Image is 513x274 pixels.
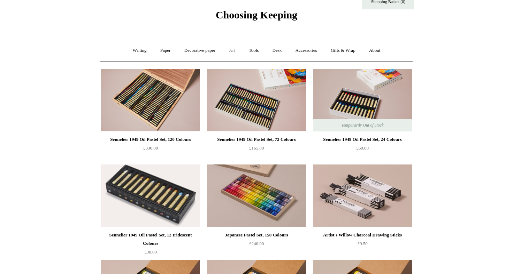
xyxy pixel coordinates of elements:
[216,15,297,19] a: Choosing Keeping
[313,69,412,131] a: Sennelier 1949 Oil Pastel Set, 24 Colours Sennelier 1949 Oil Pastel Set, 24 Colours Temporarily O...
[313,231,412,259] a: Artist's Willow Charcoal Drawing Sticks £9.50
[363,41,387,60] a: About
[313,135,412,164] a: Sennelier 1949 Oil Pastel Set, 24 Colours £60.00
[101,69,200,131] a: Sennelier 1949 Oil Pastel Set, 120 Colours Sennelier 1949 Oil Pastel Set, 120 Colours
[103,135,198,144] div: Sennelier 1949 Oil Pastel Set, 120 Colours
[315,231,410,239] div: Artist's Willow Charcoal Drawing Sticks
[101,135,200,164] a: Sennelier 1949 Oil Pastel Set, 120 Colours £330.00
[101,164,200,227] a: Sennelier 1949 Oil Pastel Set, 12 Iridescent Colours Sennelier 1949 Oil Pastel Set, 12 Iridescent...
[249,145,264,151] span: £165.00
[101,231,200,259] a: Sennelier 1949 Oil Pastel Set, 12 Iridescent Colours £30.00
[127,41,153,60] a: Writing
[207,135,306,164] a: Sennelier 1949 Oil Pastel Set, 72 Colours £165.00
[216,9,297,21] span: Choosing Keeping
[101,69,200,131] img: Sennelier 1949 Oil Pastel Set, 120 Colours
[334,119,390,131] span: Temporarily Out of Stock
[209,135,304,144] div: Sennelier 1949 Oil Pastel Set, 72 Colours
[289,41,323,60] a: Accessories
[101,164,200,227] img: Sennelier 1949 Oil Pastel Set, 12 Iridescent Colours
[178,41,222,60] a: Decorative paper
[207,69,306,131] a: Sennelier 1949 Oil Pastel Set, 72 Colours Sennelier 1949 Oil Pastel Set, 72 Colours
[243,41,265,60] a: Tools
[223,41,241,60] a: Art
[357,241,367,246] span: £9.50
[209,231,304,239] div: Japanese Pastel Set, 150 Colours
[207,69,306,131] img: Sennelier 1949 Oil Pastel Set, 72 Colours
[207,231,306,259] a: Japanese Pastel Set, 150 Colours £240.00
[103,231,198,248] div: Sennelier 1949 Oil Pastel Set, 12 Iridescent Colours
[207,164,306,227] img: Japanese Pastel Set, 150 Colours
[154,41,177,60] a: Paper
[207,164,306,227] a: Japanese Pastel Set, 150 Colours Japanese Pastel Set, 150 Colours
[315,135,410,144] div: Sennelier 1949 Oil Pastel Set, 24 Colours
[144,249,157,255] span: £30.00
[249,241,264,246] span: £240.00
[324,41,362,60] a: Gifts & Wrap
[313,69,412,131] img: Sennelier 1949 Oil Pastel Set, 24 Colours
[313,164,412,227] a: Artist's Willow Charcoal Drawing Sticks Artist's Willow Charcoal Drawing Sticks
[143,145,158,151] span: £330.00
[313,164,412,227] img: Artist's Willow Charcoal Drawing Sticks
[356,145,369,151] span: £60.00
[266,41,288,60] a: Desk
